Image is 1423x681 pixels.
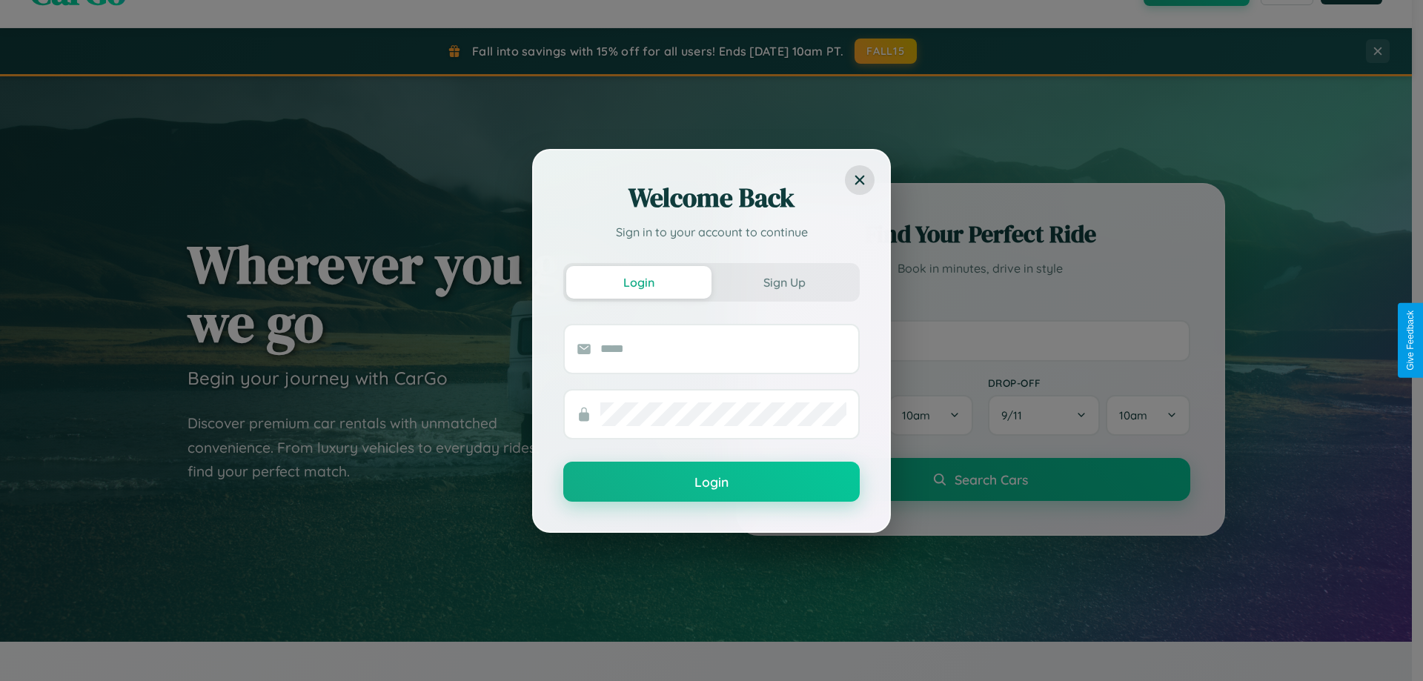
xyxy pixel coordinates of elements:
[711,266,857,299] button: Sign Up
[1405,310,1416,371] div: Give Feedback
[563,223,860,241] p: Sign in to your account to continue
[563,462,860,502] button: Login
[563,180,860,216] h2: Welcome Back
[566,266,711,299] button: Login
